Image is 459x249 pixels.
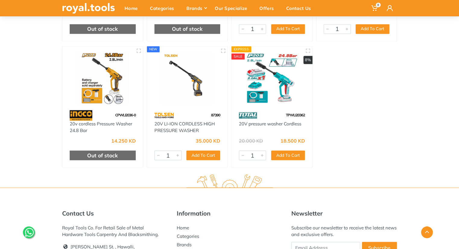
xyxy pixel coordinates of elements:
[70,150,136,160] div: Out of stock
[111,12,136,17] div: 20.000 KD
[280,12,305,17] div: 65.000 KD
[146,2,182,14] div: Categories
[239,110,257,121] img: 86.webp
[196,138,220,143] div: 35.000 KD
[239,121,301,127] a: 20V pressure washer Cordless
[115,113,136,117] span: CPWLI2036-0
[231,53,245,59] div: SALE
[177,241,192,247] a: Brands
[286,113,305,117] span: TPWLI20362
[62,210,168,217] h5: Contact Us
[68,52,138,104] img: Royal Tools - 20v cordless Pressure Washer 24.8 Bar
[231,46,251,52] div: Express
[211,113,220,117] span: 87390
[154,121,215,134] a: 20V LI-ION CORDLESS HIGH PRESSURE WASHER
[147,46,160,52] div: new
[186,150,220,160] button: Add To Cart
[182,2,211,14] div: Brands
[111,138,136,143] div: 14.250 KD
[177,233,199,239] a: Categories
[177,225,189,230] a: Home
[271,24,305,34] button: Add To Cart
[282,2,319,14] div: Contact Us
[62,3,115,14] img: royal.tools Logo
[255,2,282,14] div: Offers
[153,52,222,104] img: Royal Tools - 20V LI-ION CORDLESS HIGH PRESSURE WASHER
[239,138,263,143] div: 20.000 KD
[62,224,168,238] div: Royal Tools Co. For Retail Sale of Metal Hardware Tools Carpentry And Blacksmithing.
[196,12,220,17] div: 12.500 KD
[70,110,92,121] img: 91.webp
[356,24,389,34] button: Add To Cart
[365,12,389,17] div: 28.000 KD
[303,56,312,64] div: 8%
[291,224,397,238] div: Subscribe our newsletter to receive the latest news and exclusive offers.
[291,210,397,217] h5: Newsletter
[280,138,305,143] div: 18.500 KD
[177,210,282,217] h5: Information
[154,110,174,121] img: 64.webp
[154,24,220,34] div: Out of stock
[70,24,136,34] div: Out of stock
[211,2,255,14] div: Our Specialize
[120,2,146,14] div: Home
[237,52,307,104] img: Royal Tools - 20V pressure washer Cordless
[271,150,305,160] button: Add To Cart
[70,121,132,134] a: 20v cordless Pressure Washer 24.8 Bar
[376,3,381,7] span: 0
